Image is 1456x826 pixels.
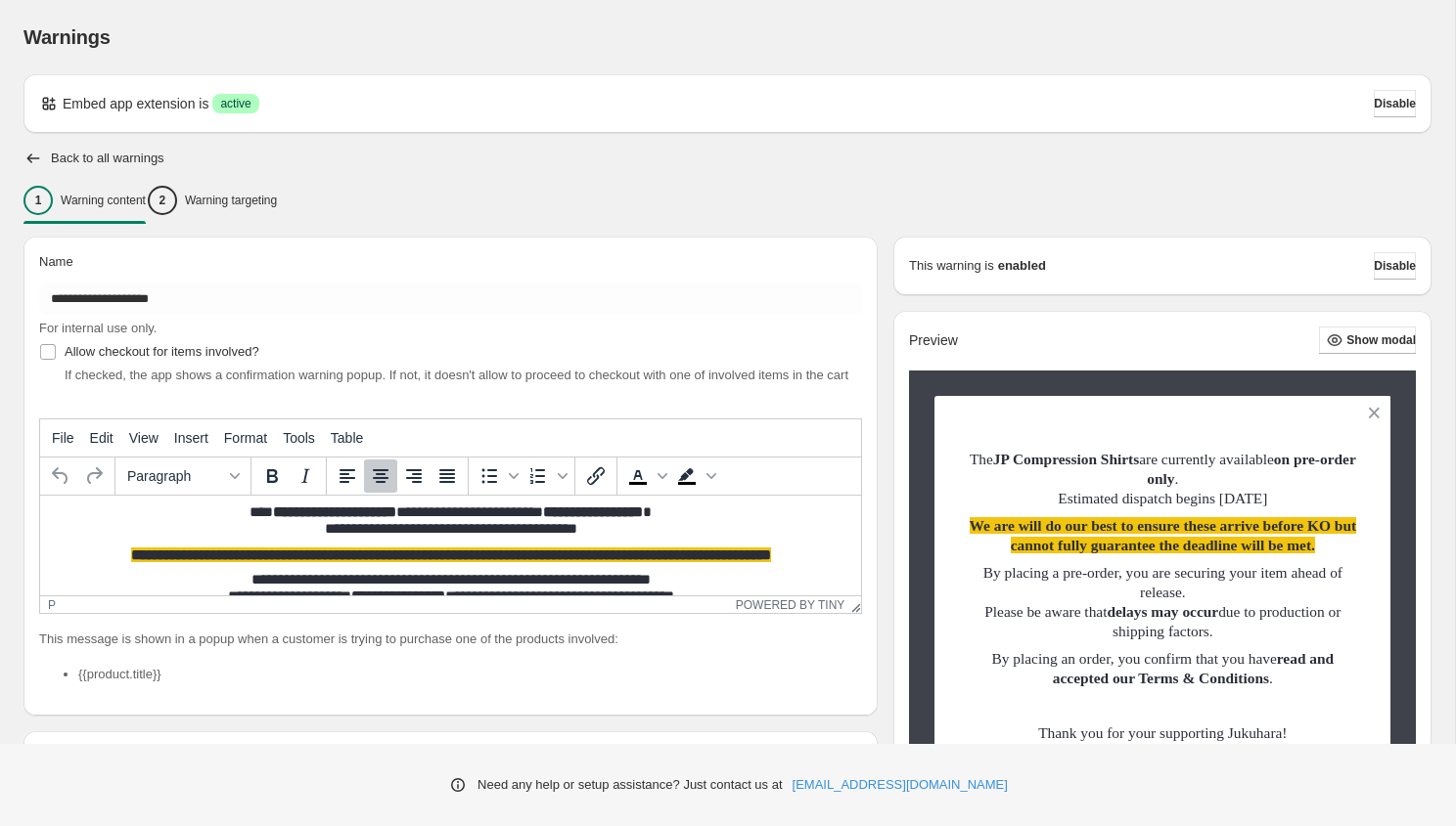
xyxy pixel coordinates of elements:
div: 1 [23,186,53,215]
p: This warning is [909,256,994,276]
span: Insert [174,430,208,446]
p: Warning content [61,193,146,208]
iframe: Rich Text Area [40,496,861,595]
p: The are currently available . Estimated dispatch begins [DATE] [969,450,1357,508]
div: Text color [621,459,670,493]
span: Disable [1374,96,1416,111]
button: Disable [1374,90,1416,117]
a: Powered by Tiny [736,598,845,612]
strong: JP Compression Shirts [993,451,1139,467]
span: View [129,430,159,446]
span: Show modal [1346,332,1416,348]
span: on pre-order only [1147,451,1355,487]
button: Formats [119,459,247,493]
span: Disable [1374,258,1416,274]
div: Bullet list [473,459,522,493]
div: p [48,598,56,612]
div: Background color [670,459,719,493]
button: Justify [431,459,464,493]
span: Table [331,430,363,446]
button: Align left [331,459,364,493]
span: Format [224,430,267,446]
span: Name [39,254,73,269]
h2: Back to all warnings [51,151,164,166]
p: By placing an order, you confirm that you have . [969,649,1357,688]
span: Allow checkout for items involved? [65,344,259,359]
span: File [52,430,74,446]
span: Warnings [23,26,111,48]
p: This message is shown in a popup when a customer is trying to purchase one of the products involved: [39,630,862,649]
button: Bold [255,459,289,493]
button: 2Warning targeting [148,180,277,221]
span: Edit [90,430,114,446]
button: Disable [1374,252,1416,280]
div: 2 [148,186,177,215]
h2: Preview [909,332,958,349]
span: Tools [283,430,315,446]
span: For internal use only. [39,321,157,335]
button: Insert/edit link [579,459,613,493]
div: Numbered list [522,459,570,493]
button: Align right [397,459,431,493]
button: Align center [364,459,397,493]
p: By placing a pre-order, you are securing your item ahead of release. Please be aware that due to ... [969,563,1357,641]
button: Redo [77,459,111,493]
p: Thank you for your supporting Jukuhara! [969,723,1357,743]
span: If checked, the app shows a confirmation warning popup. If not, it doesn't allow to proceed to ch... [65,368,848,382]
span: active [220,96,250,111]
p: Warning targeting [185,193,277,208]
span: delays may occur [1107,603,1218,620]
p: Embed app extension is [63,94,208,113]
button: Undo [44,459,77,493]
span: We are will do our best to ensure these arrive before KO but cannot fully guarantee the deadline ... [970,517,1357,553]
span: Paragraph [127,468,223,484]
a: [EMAIL_ADDRESS][DOMAIN_NAME] [793,775,1008,795]
button: 1Warning content [23,180,146,221]
button: Show modal [1319,326,1416,354]
button: Italic [289,459,322,493]
strong: enabled [998,256,1046,276]
li: {{product.title}} [78,665,862,684]
div: Resize [844,596,861,613]
body: Rich Text Area. Press ALT-0 for help. [8,8,813,186]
